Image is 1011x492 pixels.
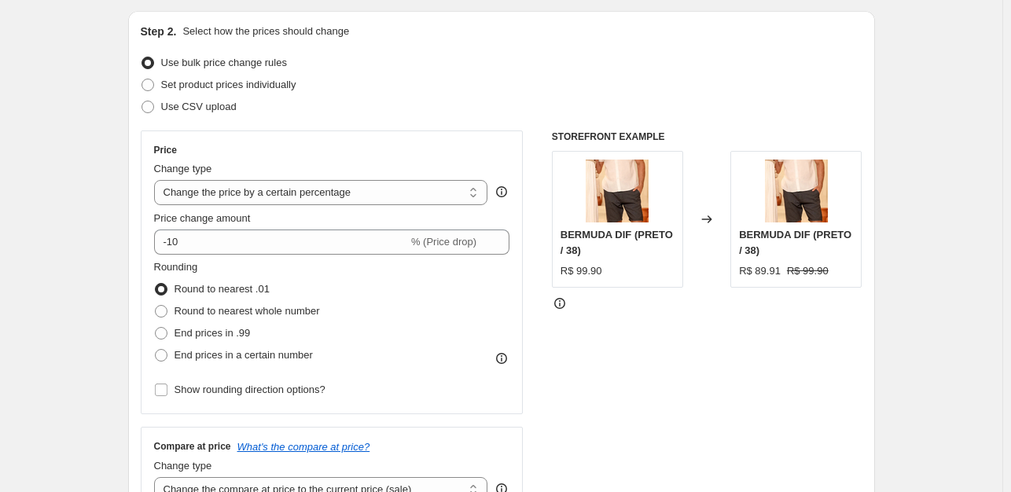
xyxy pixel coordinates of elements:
[154,229,408,255] input: -15
[739,263,781,279] div: R$ 89.91
[154,163,212,174] span: Change type
[411,236,476,248] span: % (Price drop)
[154,144,177,156] h3: Price
[161,57,287,68] span: Use bulk price change rules
[154,440,231,453] h3: Compare at price
[175,283,270,295] span: Round to nearest .01
[561,229,673,256] span: BERMUDA DIF (PRETO / 38)
[161,79,296,90] span: Set product prices individually
[175,305,320,317] span: Round to nearest whole number
[154,212,251,224] span: Price change amount
[141,24,177,39] h2: Step 2.
[552,130,862,143] h6: STOREFRONT EXAMPLE
[561,263,602,279] div: R$ 99.90
[494,184,509,200] div: help
[154,460,212,472] span: Change type
[175,349,313,361] span: End prices in a certain number
[765,160,828,222] img: Design_sem_nome_48_08122486-9af4-45d4-9d37-43e71ec164f0_80x.png
[237,441,370,453] button: What's the compare at price?
[175,327,251,339] span: End prices in .99
[739,229,851,256] span: BERMUDA DIF (PRETO / 38)
[586,160,649,222] img: Design_sem_nome_48_08122486-9af4-45d4-9d37-43e71ec164f0_80x.png
[182,24,349,39] p: Select how the prices should change
[175,384,325,395] span: Show rounding direction options?
[161,101,237,112] span: Use CSV upload
[154,261,198,273] span: Rounding
[787,263,829,279] strike: R$ 99.90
